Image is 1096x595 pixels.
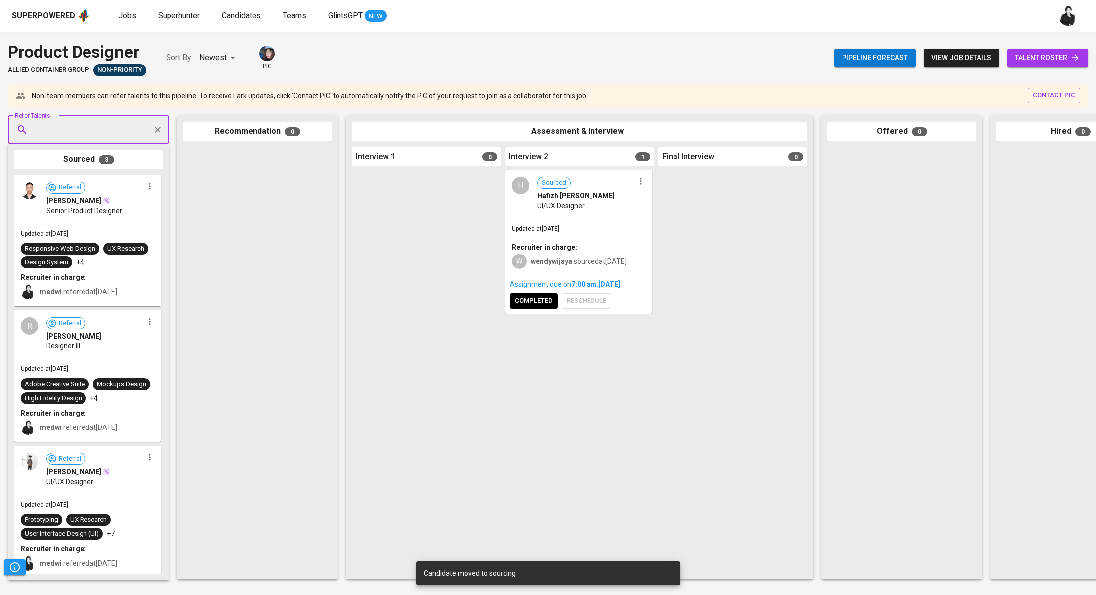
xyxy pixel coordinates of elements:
[571,280,597,288] span: 7:00 AM
[46,206,122,216] span: Senior Product Designer
[1033,90,1075,101] span: contact pic
[93,64,146,76] div: Pending Client’s Feedback
[55,183,85,192] span: Referral
[40,424,117,431] span: referred at [DATE]
[107,529,115,539] p: +7
[32,91,588,101] p: Non-team members can refer talents to this pipeline. To receive Lark updates, click 'Contact PIC'...
[1015,52,1080,64] span: talent roster
[55,454,85,464] span: Referral
[662,151,714,163] span: Final Interview
[356,151,395,163] span: Interview 1
[199,52,227,64] p: Newest
[164,129,166,131] button: Open
[1058,6,1078,26] img: medwi@glints.com
[834,49,916,67] button: Pipeline forecast
[21,284,36,299] img: medwi@glints.com
[512,254,527,269] div: W
[512,177,529,194] div: H
[77,8,90,23] img: app logo
[21,409,86,417] b: Recruiter in charge:
[183,122,332,141] div: Recommendation
[8,65,89,75] span: Allied Container Group
[598,280,620,288] span: [DATE]
[537,201,585,211] span: UI/UX Designer
[931,52,991,64] span: view job details
[285,127,300,136] span: 0
[537,191,615,201] span: Hafizh [PERSON_NAME]
[424,568,673,578] div: Candidate moved to sourcing
[166,52,191,64] p: Sort By
[158,10,202,22] a: Superhunter
[1007,49,1088,67] a: talent roster
[1075,127,1091,136] span: 0
[46,477,93,487] span: UI/UX Designer
[55,319,85,328] span: Referral
[258,45,276,71] div: pic
[21,556,36,571] img: medwi@glints.com
[102,468,110,476] img: magic_wand.svg
[25,244,95,254] div: Responsive Web Design
[25,394,82,403] div: High Fidelity Design
[102,197,110,205] img: magic_wand.svg
[151,123,165,137] button: Clear
[512,225,559,232] span: Updated at [DATE]
[40,559,62,567] b: medwi
[46,196,101,206] span: [PERSON_NAME]
[21,545,86,553] b: Recruiter in charge:
[199,49,239,67] div: Newest
[99,155,114,164] span: 3
[46,331,101,341] span: [PERSON_NAME]
[222,10,263,22] a: Candidates
[158,11,200,20] span: Superhunter
[25,515,58,525] div: Prototyping
[509,151,548,163] span: Interview 2
[510,279,647,289] div: Assignment due on ,
[76,257,84,267] p: +4
[25,258,68,267] div: Design System
[21,182,38,199] img: aadf48194929ddf635bf5b4c8449825c.jpg
[21,365,68,372] span: Updated at [DATE]
[21,273,86,281] b: Recruiter in charge:
[482,152,497,161] span: 0
[8,40,146,64] div: Product Designer
[842,52,908,64] span: Pipeline forecast
[788,152,803,161] span: 0
[12,8,90,23] a: Superpoweredapp logo
[512,243,577,251] b: Recruiter in charge:
[4,559,26,575] button: Pipeline Triggers
[538,178,570,188] span: Sourced
[21,501,68,508] span: Updated at [DATE]
[118,11,136,20] span: Jobs
[352,122,807,141] div: Assessment & Interview
[912,127,927,136] span: 0
[40,424,62,431] b: medwi
[118,10,138,22] a: Jobs
[635,152,650,161] span: 1
[21,420,36,435] img: medwi@glints.com
[21,317,38,335] div: R
[222,11,261,20] span: Candidates
[107,244,144,254] div: UX Research
[283,11,306,20] span: Teams
[328,11,363,20] span: GlintsGPT
[14,150,163,169] div: Sourced
[1028,88,1080,103] button: contact pic
[531,257,627,265] span: sourced at [DATE]
[70,515,107,525] div: UX Research
[365,11,387,21] span: NEW
[46,467,101,477] span: [PERSON_NAME]
[924,49,999,67] button: view job details
[21,230,68,237] span: Updated at [DATE]
[827,122,976,141] div: Offered
[40,288,62,296] b: medwi
[25,529,99,539] div: User Interface Design (UI)
[97,380,146,389] div: Mockups Design
[40,559,117,567] span: referred at [DATE]
[328,10,387,22] a: GlintsGPT NEW
[21,453,38,470] img: 6eb899b56ce2bae9359b2eaaf32f1583.jpeg
[25,380,85,389] div: Adobe Creative Suite
[46,341,80,351] span: Designer III
[93,65,146,75] span: Non-Priority
[531,257,572,265] b: wendywijaya
[259,46,275,61] img: diazagista@glints.com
